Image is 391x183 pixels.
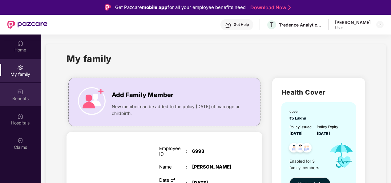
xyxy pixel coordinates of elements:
div: [PERSON_NAME] [192,164,238,170]
div: Name [159,164,186,170]
strong: mobile app [142,4,167,10]
div: 6993 [192,148,238,154]
img: New Pazcare Logo [7,21,47,29]
span: [DATE] [289,131,303,136]
img: svg+xml;base64,PHN2ZyB4bWxucz0iaHR0cDovL3d3dy53My5vcmcvMjAwMC9zdmciIHdpZHRoPSI0OC45NDMiIGhlaWdodD... [293,141,308,156]
img: Stroke [288,4,291,11]
div: Policy Expiry [317,124,338,130]
a: Download Now [250,4,289,11]
span: [DATE] [317,131,330,136]
img: svg+xml;base64,PHN2ZyBpZD0iSG9zcGl0YWxzIiB4bWxucz0iaHR0cDovL3d3dy53My5vcmcvMjAwMC9zdmciIHdpZHRoPS... [17,113,23,119]
img: svg+xml;base64,PHN2ZyB4bWxucz0iaHR0cDovL3d3dy53My5vcmcvMjAwMC9zdmciIHdpZHRoPSI0OC45NDMiIGhlaWdodD... [299,141,314,156]
h2: Health Cover [281,87,356,97]
div: Employee ID [159,146,186,157]
div: : [186,148,192,154]
span: New member can be added to the policy [DATE] of marriage or childbirth. [112,103,241,117]
img: svg+xml;base64,PHN2ZyBpZD0iSG9tZSIgeG1sbnM9Imh0dHA6Ly93d3cudzMub3JnLzIwMDAvc3ZnIiB3aWR0aD0iMjAiIG... [17,40,23,46]
img: svg+xml;base64,PHN2ZyBpZD0iRHJvcGRvd24tMzJ4MzIiIHhtbG5zPSJodHRwOi8vd3d3LnczLm9yZy8yMDAwL3N2ZyIgd2... [377,22,382,27]
img: icon [78,87,106,115]
img: svg+xml;base64,PHN2ZyBpZD0iSGVscC0zMngzMiIgeG1sbnM9Imh0dHA6Ly93d3cudzMub3JnLzIwMDAvc3ZnIiB3aWR0aD... [225,22,231,28]
span: ₹5 Lakhs [289,116,308,120]
img: icon [324,137,359,174]
div: User [335,25,371,30]
img: svg+xml;base64,PHN2ZyBpZD0iQmVuZWZpdHMiIHhtbG5zPSJodHRwOi8vd3d3LnczLm9yZy8yMDAwL3N2ZyIgd2lkdGg9Ij... [17,89,23,95]
h1: My family [67,52,112,66]
div: Policy issued [289,124,312,130]
img: svg+xml;base64,PHN2ZyB4bWxucz0iaHR0cDovL3d3dy53My5vcmcvMjAwMC9zdmciIHdpZHRoPSI0OC45NDMiIGhlaWdodD... [286,141,301,156]
div: Get Pazcare for all your employee benefits need [115,4,246,11]
div: : [186,164,192,170]
img: svg+xml;base64,PHN2ZyB3aWR0aD0iMjAiIGhlaWdodD0iMjAiIHZpZXdCb3g9IjAgMCAyMCAyMCIgZmlsbD0ibm9uZSIgeG... [17,64,23,71]
div: Get Help [234,22,249,27]
div: Tredence Analytics Solutions Private Limited [279,22,322,28]
img: svg+xml;base64,PHN2ZyBpZD0iQ2xhaW0iIHhtbG5zPSJodHRwOi8vd3d3LnczLm9yZy8yMDAwL3N2ZyIgd2lkdGg9IjIwIi... [17,137,23,144]
span: T [270,21,274,28]
div: [PERSON_NAME] [335,19,371,25]
span: Enabled for 3 family members [289,158,324,171]
span: Add Family Member [112,90,173,100]
div: cover [289,109,308,115]
img: Logo [105,4,111,10]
